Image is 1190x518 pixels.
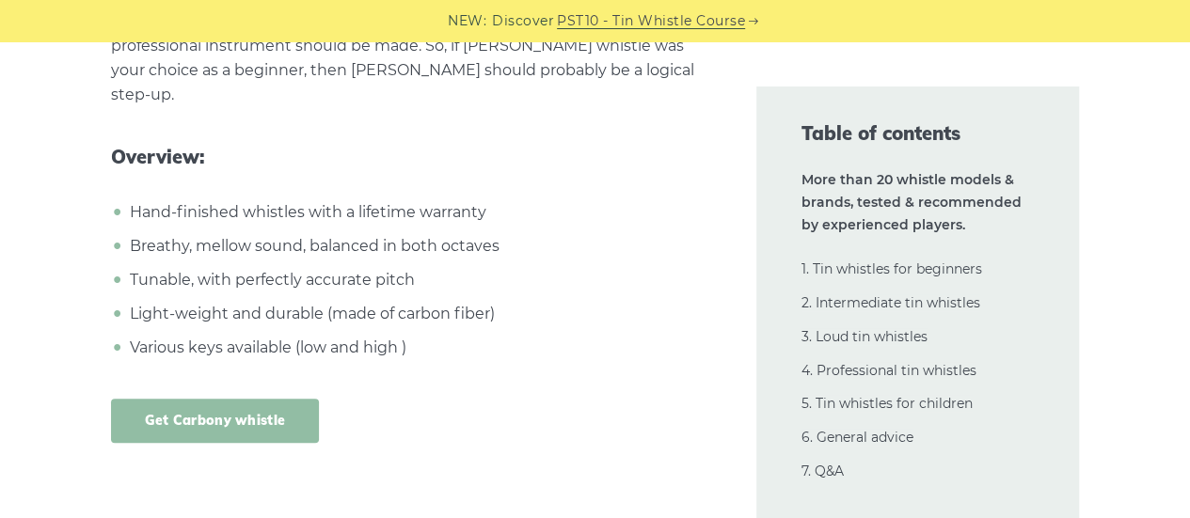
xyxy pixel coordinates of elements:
[492,10,554,32] span: Discover
[801,171,1022,233] strong: More than 20 whistle models & brands, tested & recommended by experienced players.
[125,268,711,292] li: Tunable, with perfectly accurate pitch
[801,362,976,379] a: 4. Professional tin whistles
[801,429,913,446] a: 6. General advice
[111,146,711,168] span: Overview:
[801,395,973,412] a: 5. Tin whistles for children
[801,260,982,277] a: 1. Tin whistles for beginners
[801,328,928,345] a: 3. Loud tin whistles
[125,336,711,360] li: Various keys available (low and high )
[801,120,1035,147] span: Table of contents
[801,294,980,311] a: 2. Intermediate tin whistles
[125,234,711,259] li: Breathy, mellow sound, balanced in both octaves
[125,200,711,225] li: Hand-finished whistles with a lifetime warranty
[111,399,320,443] a: Get Carbony whistle
[448,10,486,32] span: NEW:
[125,302,711,326] li: Light-weight and durable (made of carbon fiber)
[557,10,745,32] a: PST10 - Tin Whistle Course
[801,463,844,479] a: 7. Q&A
